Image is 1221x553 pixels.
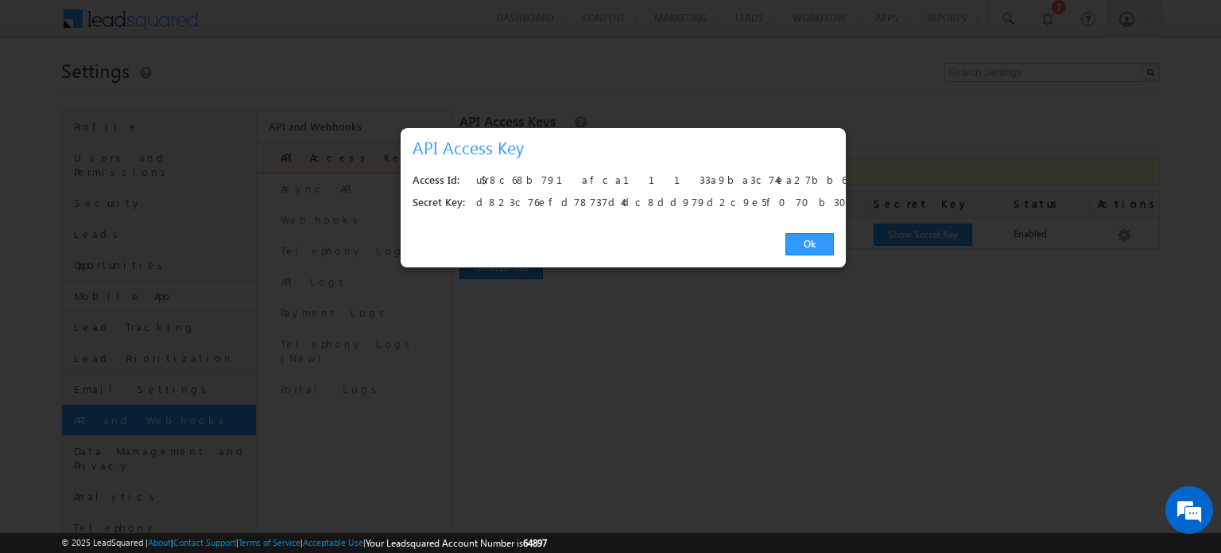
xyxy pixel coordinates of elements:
[216,433,289,454] em: Start Chat
[413,134,840,162] h3: API Access Key
[476,192,825,214] div: d823c76efd78737d4dc8dd979d2c9e5f070b302d
[303,537,363,547] a: Acceptable Use
[173,537,236,547] a: Contact Support
[523,537,547,549] span: 64897
[785,233,834,255] a: Ok
[148,537,171,547] a: About
[21,147,290,419] textarea: Type your message and hit 'Enter'
[413,169,465,192] div: Access Id:
[413,192,465,214] div: Secret Key:
[83,84,267,104] div: Chat with us now
[27,84,67,104] img: d_60004797649_company_0_60004797649
[261,8,299,46] div: Minimize live chat window
[61,535,547,551] span: © 2025 LeadSquared | | | | |
[238,537,300,547] a: Terms of Service
[476,169,825,192] div: u$r8c68b791afca11133a9ba3c74ea27bb6
[366,537,547,549] span: Your Leadsquared Account Number is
